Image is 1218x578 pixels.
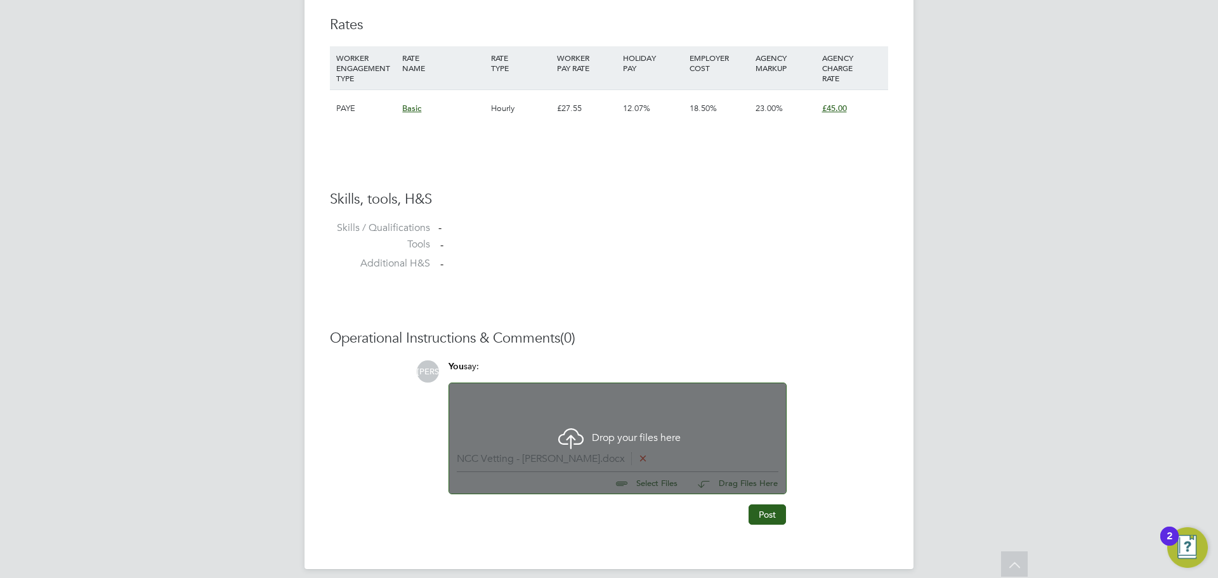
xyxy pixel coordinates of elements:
[417,360,439,383] span: [PERSON_NAME]
[623,103,650,114] span: 12.07%
[819,46,885,89] div: AGENCY CHARGE RATE
[330,190,888,209] h3: Skills, tools, H&S
[440,239,443,251] span: -
[330,238,430,251] label: Tools
[554,90,620,127] div: £27.55
[752,46,818,79] div: AGENCY MARKUP
[488,46,554,79] div: RATE TYPE
[686,46,752,79] div: EMPLOYER COST
[554,46,620,79] div: WORKER PAY RATE
[749,504,786,525] button: Post
[457,453,778,465] li: NCC Vetting - [PERSON_NAME].docx
[690,103,717,114] span: 18.50%
[440,258,443,270] span: -
[620,46,686,79] div: HOLIDAY PAY
[330,16,888,34] h3: Rates
[449,360,787,383] div: say:
[333,46,399,89] div: WORKER ENGAGEMENT TYPE
[688,470,778,497] button: Drag Files Here
[330,257,430,270] label: Additional H&S
[449,361,464,372] span: You
[560,329,575,346] span: (0)
[488,90,554,127] div: Hourly
[402,103,421,114] span: Basic
[330,221,430,235] label: Skills / Qualifications
[438,221,888,235] div: -
[330,329,888,348] h3: Operational Instructions & Comments
[822,103,847,114] span: £45.00
[333,90,399,127] div: PAYE
[399,46,487,79] div: RATE NAME
[1167,536,1172,553] div: 2
[756,103,783,114] span: 23.00%
[1167,527,1208,568] button: Open Resource Center, 2 new notifications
